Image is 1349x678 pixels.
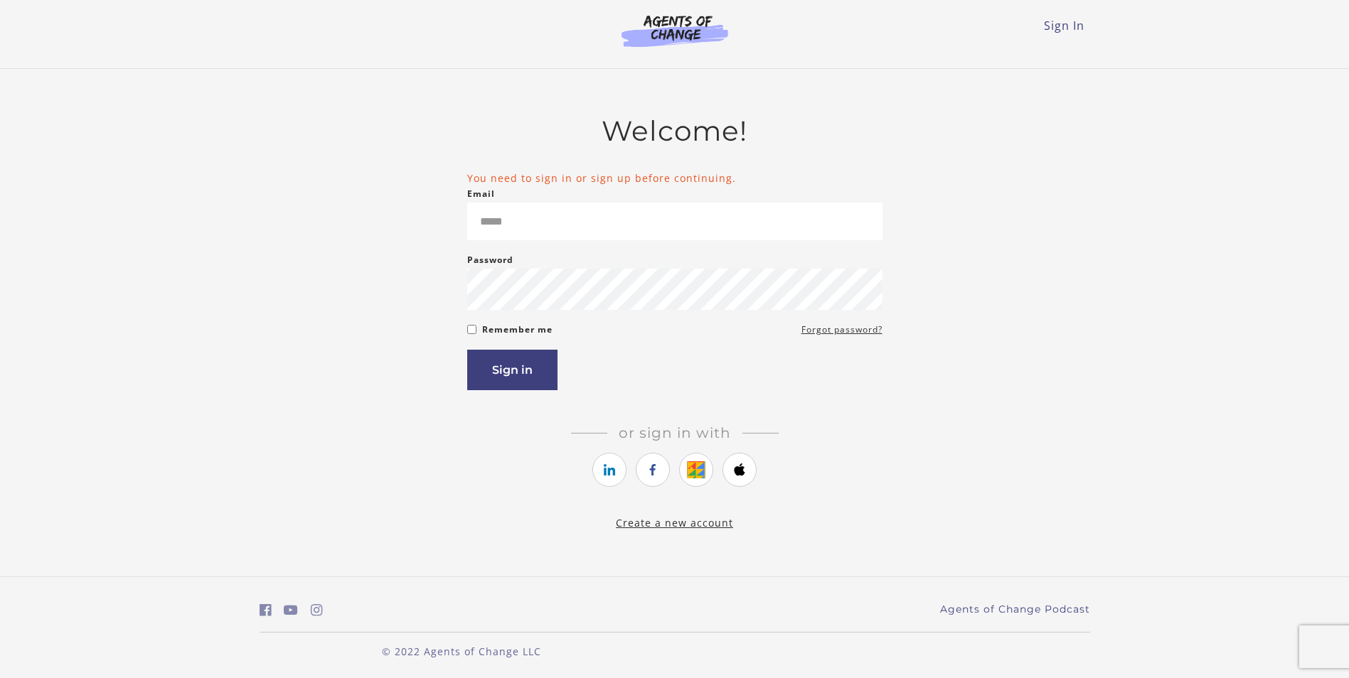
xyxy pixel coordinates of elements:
label: Remember me [482,321,553,338]
a: https://www.youtube.com/c/AgentsofChangeTestPrepbyMeaganMitchell (Open in a new window) [284,600,298,620]
a: https://www.instagram.com/agentsofchangeprep/ (Open in a new window) [311,600,323,620]
a: https://courses.thinkific.com/users/auth/facebook?ss%5Breferral%5D=&ss%5Buser_return_to%5D=%2Fcou... [636,453,670,487]
a: https://courses.thinkific.com/users/auth/google?ss%5Breferral%5D=&ss%5Buser_return_to%5D=%2Fcours... [679,453,713,487]
p: © 2022 Agents of Change LLC [260,644,663,659]
h2: Welcome! [467,114,883,148]
li: You need to sign in or sign up before continuing. [467,171,883,185]
a: https://courses.thinkific.com/users/auth/linkedin?ss%5Breferral%5D=&ss%5Buser_return_to%5D=%2Fcou... [592,453,626,487]
img: Agents of Change Logo [607,14,743,47]
a: https://courses.thinkific.com/users/auth/apple?ss%5Breferral%5D=&ss%5Buser_return_to%5D=%2Fcourse... [723,453,757,487]
button: Sign in [467,350,558,390]
a: https://www.facebook.com/groups/aswbtestprep (Open in a new window) [260,600,272,620]
span: Or sign in with [607,424,742,441]
i: https://www.facebook.com/groups/aswbtestprep (Open in a new window) [260,603,272,617]
i: https://www.youtube.com/c/AgentsofChangeTestPrepbyMeaganMitchell (Open in a new window) [284,603,298,617]
label: Email [467,185,495,203]
a: Forgot password? [801,321,883,338]
i: https://www.instagram.com/agentsofchangeprep/ (Open in a new window) [311,603,323,617]
a: Agents of Change Podcast [940,602,1090,617]
a: Sign In [1044,18,1084,33]
label: Password [467,252,513,269]
a: Create a new account [616,516,733,529]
